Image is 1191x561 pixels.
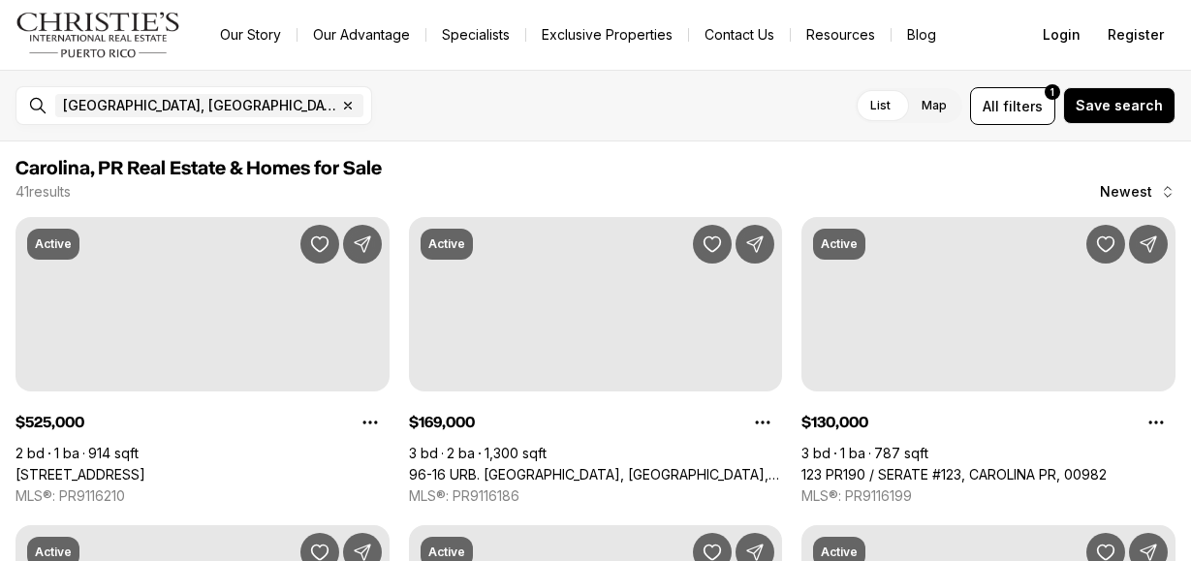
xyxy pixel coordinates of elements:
p: Active [428,236,465,252]
a: 123 PR190 / SERATE #123, CAROLINA PR, 00982 [801,466,1107,483]
p: 41 results [16,184,71,200]
a: Resources [791,21,891,48]
span: Carolina, PR Real Estate & Homes for Sale [16,159,382,178]
a: Exclusive Properties [526,21,688,48]
label: List [855,88,906,123]
a: 5803 RAQUET CLUB CALLE TARTAK ISLA VERDE/CAROL, CAROLINA PR, 00979 [16,466,145,483]
p: Active [428,545,465,560]
button: Save search [1063,87,1175,124]
button: Newest [1088,172,1187,211]
span: 1 [1050,84,1054,100]
p: Active [35,236,72,252]
p: Active [821,545,858,560]
span: Register [1108,27,1164,43]
img: logo [16,12,181,58]
button: Register [1096,16,1175,54]
button: Allfilters1 [970,87,1055,125]
p: Active [35,545,72,560]
p: Active [821,236,858,252]
button: Login [1031,16,1092,54]
button: Save Property: 96-16 URB. VILLA CAROLINA [693,225,732,264]
span: Newest [1100,184,1152,200]
button: Contact Us [689,21,790,48]
a: Our Story [204,21,297,48]
span: Save search [1076,98,1163,113]
a: 96-16 URB. VILLA CAROLINA, CAROLINA PR, 00984 [409,466,783,483]
a: Blog [892,21,952,48]
span: All [983,96,999,116]
button: Property options [351,403,390,442]
button: Save Property: 5803 RAQUET CLUB CALLE TARTAK ISLA VERDE/CAROL [300,225,339,264]
a: Our Advantage [298,21,425,48]
a: Specialists [426,21,525,48]
span: [GEOGRAPHIC_DATA], [GEOGRAPHIC_DATA], [GEOGRAPHIC_DATA] [63,98,336,113]
button: Save Property: 123 PR190 / SERATE #123 [1086,225,1125,264]
label: Map [906,88,962,123]
button: Property options [743,403,782,442]
span: Login [1043,27,1081,43]
span: filters [1003,96,1043,116]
